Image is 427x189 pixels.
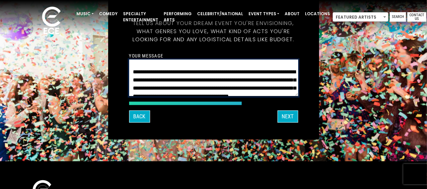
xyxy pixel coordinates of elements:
[302,8,333,20] a: Locations
[96,8,120,20] a: Comedy
[74,8,96,20] a: Music
[278,111,298,123] button: Next
[333,12,388,22] span: Featured Artists
[390,12,406,22] a: Search
[161,8,194,26] a: Performing Arts
[407,12,426,22] a: Contact Us
[282,8,302,20] a: About
[246,8,282,20] a: Event Types
[333,13,388,22] span: Featured Artists
[129,52,163,58] label: Your message
[194,8,246,20] a: Celebrity/National
[34,5,68,38] img: ece_new_logo_whitev2-1.png
[129,111,150,123] button: Back
[120,8,161,26] a: Specialty Entertainment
